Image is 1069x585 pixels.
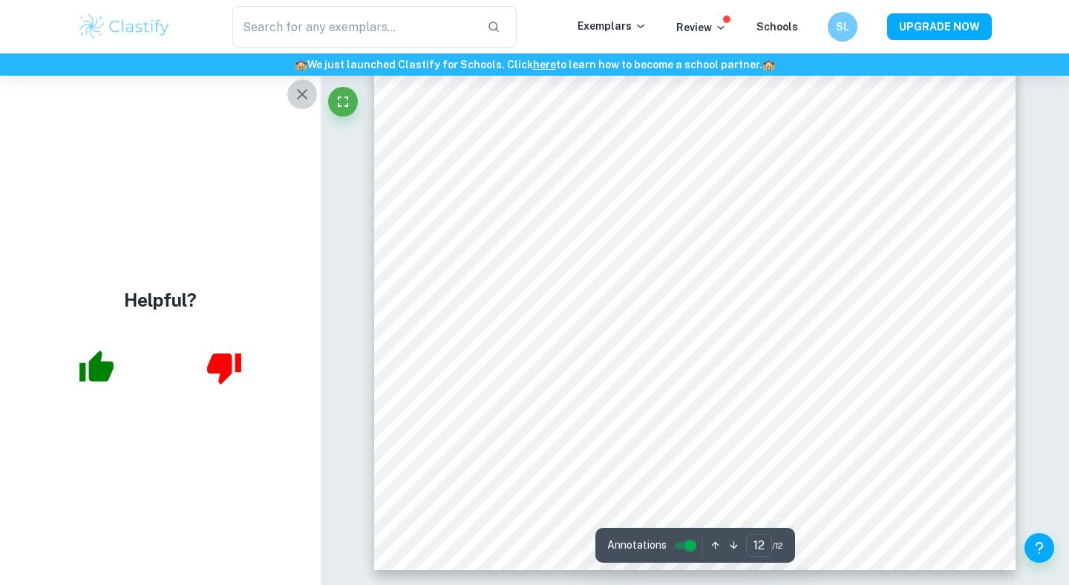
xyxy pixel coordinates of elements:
[328,87,358,117] button: Fullscreen
[887,13,992,40] button: UPGRADE NOW
[756,21,798,33] a: Schools
[295,59,307,71] span: 🏫
[676,19,727,36] p: Review
[607,537,667,553] span: Annotations
[3,56,1066,73] h6: We just launched Clastify for Schools. Click to learn how to become a school partner.
[77,12,171,42] img: Clastify logo
[834,19,851,35] h6: SL
[578,18,647,34] p: Exemplars
[762,59,775,71] span: 🏫
[772,539,783,552] span: / 12
[828,12,857,42] button: SL
[232,6,475,48] input: Search for any exemplars...
[533,59,556,71] a: here
[124,287,197,313] h4: Helpful?
[1024,533,1054,563] button: Help and Feedback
